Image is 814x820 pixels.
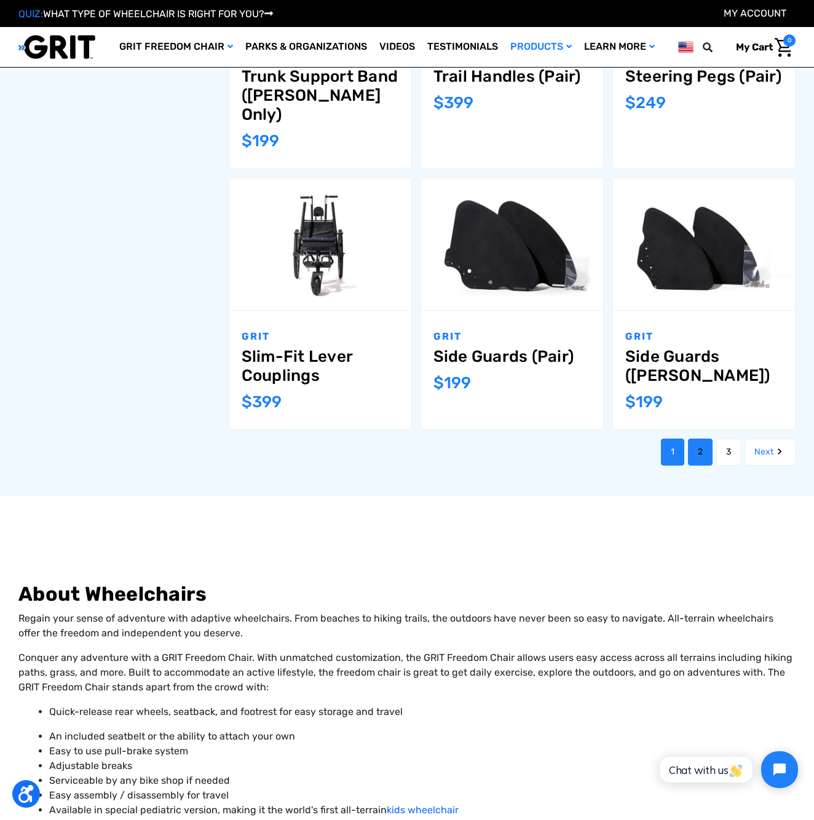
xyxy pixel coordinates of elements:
[433,373,471,392] span: $199
[688,439,713,466] a: Page 2 of 3
[242,329,399,344] p: GRIT
[433,93,473,112] span: $399
[18,582,207,606] strong: About Wheelchairs
[421,184,603,305] img: GRIT Side Guards: pair of side guards and hardware to attach to GRIT Freedom Chair, to protect cl...
[49,759,796,773] li: Adjustable breaks
[49,729,796,744] li: An included seatbelt or the ability to attach your own
[433,347,591,366] a: Side Guards (Pair),$199.00
[433,329,591,344] p: GRIT
[239,27,373,67] a: Parks & Organizations
[661,439,684,466] a: Page 1 of 3
[18,650,796,695] p: Conquer any adventure with a GRIT Freedom Chair. With unmatched customization, the GRIT Freedom C...
[242,67,399,125] a: Trunk Support Band (GRIT Jr. Only),$199.00
[229,178,411,310] a: Slim-Fit Lever Couplings,$399.00
[242,131,279,150] span: $199
[18,34,95,60] img: GRIT All-Terrain Wheelchair and Mobility Equipment
[49,803,796,818] li: Available in special pediatric version, making it the world's first all-terrain
[727,34,796,60] a: Cart with 0 items
[678,39,693,55] img: us.png
[49,788,796,803] li: Easy assembly / disassembly for travel
[745,439,796,466] a: Next
[736,41,773,53] span: My Cart
[18,611,796,641] p: Regain your sense of adventure with adaptive wheelchairs. From beaches to hiking trails, the outd...
[242,347,399,385] a: Slim-Fit Lever Couplings,$399.00
[215,439,796,466] nav: pagination
[18,8,273,20] a: QUIZ:WHAT TYPE OF WHEELCHAIR IS RIGHT FOR YOU?
[625,392,663,412] span: $199
[49,773,796,788] li: Serviceable by any bike shop if needed
[373,27,421,67] a: Videos
[113,27,239,67] a: GRIT Freedom Chair
[716,439,741,466] a: Page 3 of 3
[229,184,411,305] img: Slim-Fit Lever Couplings
[625,67,783,86] a: Steering Pegs (Pair),$249.00
[242,392,282,412] span: $399
[387,804,459,816] a: kids wheelchair
[708,34,727,60] input: Search
[613,184,795,305] img: GRIT Junior Side Guards: pair of side guards and hardware to attach to GRIT Junior, to protect cl...
[646,741,808,799] iframe: Tidio Chat
[18,8,43,20] span: QUIZ:
[775,38,792,57] img: Cart
[504,27,578,67] a: Products
[421,27,504,67] a: Testimonials
[613,178,795,310] a: Side Guards (GRIT Jr.),$199.00
[724,7,786,19] a: Account
[433,67,591,86] a: Trail Handles (Pair),$399.00
[783,34,796,47] span: 0
[49,705,796,719] li: Quick-release rear wheels, seatback, and footrest for easy storage and travel
[421,178,603,310] a: Side Guards (Pair),$199.00
[625,93,666,112] span: $249
[49,744,796,759] li: Easy to use pull-brake system
[578,27,661,67] a: Learn More
[625,347,783,385] a: Side Guards (GRIT Jr.),$199.00
[625,329,783,344] p: GRIT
